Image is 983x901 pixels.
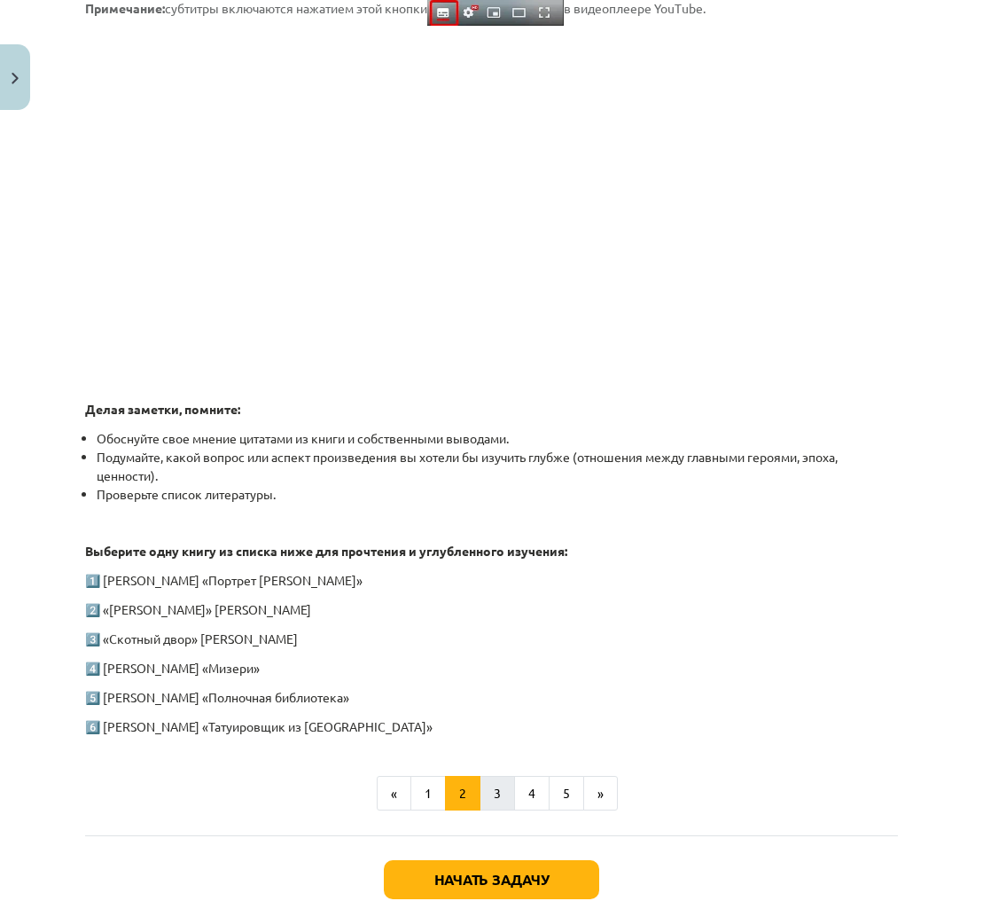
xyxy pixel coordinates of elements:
[410,776,446,811] button: 1
[85,572,363,588] font: 1️⃣ [PERSON_NAME] «Портрет [PERSON_NAME]»
[459,785,466,801] font: 2
[494,785,501,801] font: 3
[384,860,599,899] button: Начать задачу
[583,776,618,811] button: »
[85,689,349,705] font: 5️⃣ [PERSON_NAME] «Полночная библиотека»
[85,543,567,559] font: Выберите одну книгу из списка ниже для прочтения и углубленного изучения:
[480,776,515,811] button: 3
[445,776,480,811] button: 2
[597,785,604,801] font: »
[85,601,311,617] font: 2️⃣ «[PERSON_NAME]» [PERSON_NAME]
[12,73,19,84] img: icon-close-lesson-0947bae3869378f0d4975bcd49f059093ad1ed9edebbc8119c70593378902aed.svg
[563,785,570,801] font: 5
[514,776,550,811] button: 4
[377,776,411,811] button: «
[85,401,240,417] font: Делая заметки, помните:
[85,718,433,734] font: 6️⃣ [PERSON_NAME] «Татуировщик из [GEOGRAPHIC_DATA]»
[528,785,535,801] font: 4
[97,430,509,446] font: Обоснуйте свое мнение цитатами из книги и собственными выводами.
[85,631,298,646] font: 3️⃣ «Скотный двор» [PERSON_NAME]
[97,449,838,483] font: Подумайте, какой вопрос или аспект произведения вы хотели бы изучить глубже (отношения между глав...
[434,870,549,889] font: Начать задачу
[391,785,397,801] font: «
[549,776,584,811] button: 5
[85,660,260,676] font: 4️⃣ [PERSON_NAME] «Мизери»
[97,486,276,502] font: Проверьте список литературы.
[85,776,898,811] nav: Пример навигации по странице
[425,785,432,801] font: 1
